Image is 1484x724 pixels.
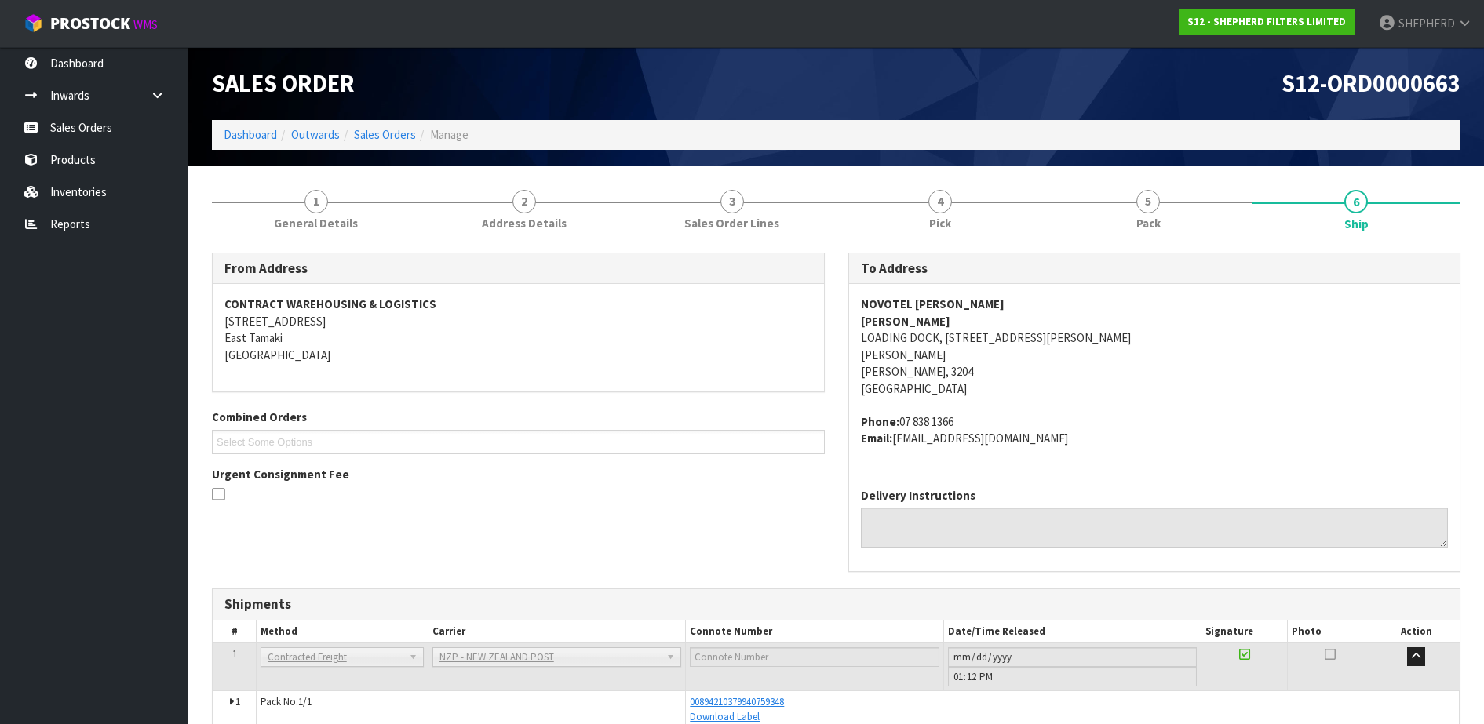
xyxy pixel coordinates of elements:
strong: S12 - SHEPHERD FILTERS LIMITED [1187,15,1346,28]
span: ProStock [50,13,130,34]
span: Pick [929,215,951,231]
th: Method [256,620,428,643]
h3: Shipments [224,597,1448,612]
h3: To Address [861,261,1449,276]
span: 1/1 [298,695,312,708]
h3: From Address [224,261,812,276]
small: WMS [133,17,158,32]
span: Address Details [482,215,567,231]
a: Dashboard [224,127,277,142]
th: Signature [1201,620,1288,643]
th: Carrier [428,620,686,643]
span: Manage [430,127,469,142]
label: Delivery Instructions [861,487,975,504]
span: Contracted Freight [268,648,403,667]
span: 4 [928,190,952,213]
span: Sales Order Lines [684,215,779,231]
strong: NOVOTEL [PERSON_NAME] [861,297,1005,311]
strong: email [861,431,892,446]
strong: phone [861,414,899,429]
a: Download Label [690,710,760,723]
address: [STREET_ADDRESS] East Tamaki [GEOGRAPHIC_DATA] [224,296,812,363]
a: Sales Orders [354,127,416,142]
span: 3 [720,190,744,213]
span: 6 [1344,190,1368,213]
span: 2 [512,190,536,213]
th: Action [1373,620,1460,643]
span: Ship [1344,216,1369,232]
span: Sales Order [212,68,355,98]
span: 1 [235,695,240,708]
span: 1 [304,190,328,213]
span: 1 [232,647,237,660]
th: Photo [1287,620,1373,643]
img: cube-alt.png [24,13,43,33]
th: Connote Number [686,620,944,643]
address: LOADING DOCK, [STREET_ADDRESS][PERSON_NAME] [PERSON_NAME] [PERSON_NAME], 3204 [GEOGRAPHIC_DATA] [861,296,1449,397]
address: 07 838 1366 [EMAIL_ADDRESS][DOMAIN_NAME] [861,413,1449,447]
label: Urgent Consignment Fee [212,466,349,482]
span: General Details [274,215,358,231]
strong: CONTRACT WAREHOUSING & LOGISTICS [224,297,436,311]
a: 00894210379940759348 [690,695,784,708]
a: Outwards [291,127,340,142]
span: SHEPHERD [1398,16,1455,31]
span: NZP - NEW ZEALAND POST [439,648,661,667]
strong: [PERSON_NAME] [861,314,950,329]
th: # [213,620,257,643]
span: 5 [1136,190,1160,213]
span: S12-ORD0000663 [1282,68,1460,98]
input: Connote Number [690,647,939,667]
th: Date/Time Released [943,620,1201,643]
label: Combined Orders [212,409,307,425]
span: Pack [1136,215,1161,231]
